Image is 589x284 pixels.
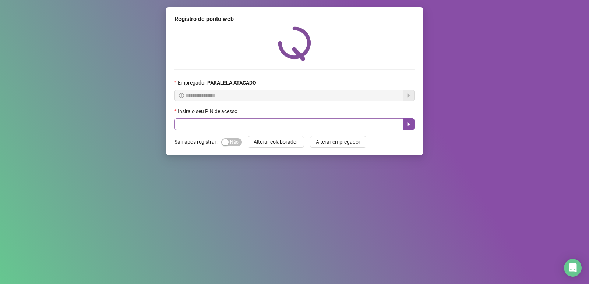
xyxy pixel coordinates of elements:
[278,26,311,61] img: QRPoint
[178,79,256,87] span: Empregador :
[174,15,415,24] div: Registro de ponto web
[406,121,412,127] span: caret-right
[207,80,256,86] strong: PARALELA ATACADO
[564,259,582,277] div: Open Intercom Messenger
[179,93,184,98] span: info-circle
[174,107,242,115] label: Insira o seu PIN de acesso
[254,138,298,146] span: Alterar colaborador
[174,136,221,148] label: Sair após registrar
[310,136,366,148] button: Alterar empregador
[248,136,304,148] button: Alterar colaborador
[316,138,360,146] span: Alterar empregador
